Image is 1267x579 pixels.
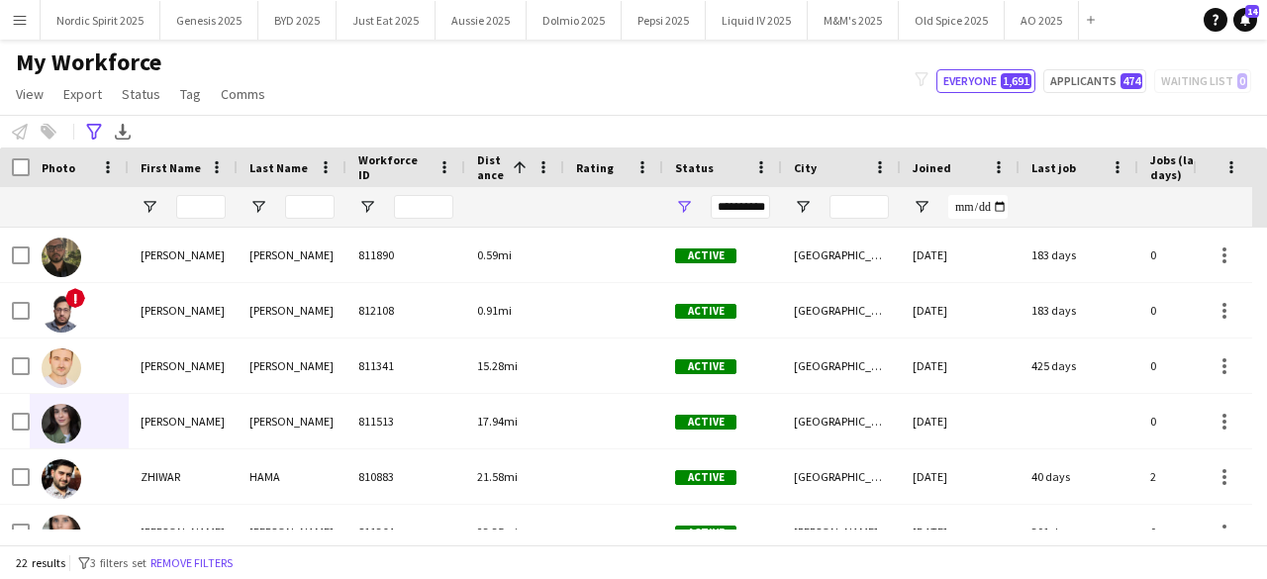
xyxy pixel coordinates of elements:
div: 811341 [346,338,465,393]
div: [PERSON_NAME] [129,228,238,282]
div: [DATE] [901,283,1020,338]
span: Last job [1031,160,1076,175]
div: 812108 [346,283,465,338]
div: [PERSON_NAME] [238,228,346,282]
button: Liquid IV 2025 [706,1,808,40]
button: Open Filter Menu [141,198,158,216]
span: Distance [477,152,505,182]
img: Yasser Rana [42,238,81,277]
input: First Name Filter Input [176,195,226,219]
img: ZHIWAR HAMA [42,459,81,499]
button: Open Filter Menu [249,198,267,216]
span: Active [675,415,736,430]
div: [PERSON_NAME] [238,338,346,393]
button: BYD 2025 [258,1,337,40]
span: Active [675,470,736,485]
div: 183 days [1020,228,1138,282]
button: Pepsi 2025 [622,1,706,40]
button: Aussie 2025 [436,1,527,40]
span: My Workforce [16,48,161,77]
div: 183 days [1020,283,1138,338]
div: [DATE] [901,449,1020,504]
input: Workforce ID Filter Input [394,195,453,219]
div: [PERSON_NAME] [238,283,346,338]
span: Status [675,160,714,175]
div: [GEOGRAPHIC_DATA] [782,449,901,504]
input: City Filter Input [829,195,889,219]
div: [GEOGRAPHIC_DATA] [782,338,901,393]
div: HAMA [238,449,346,504]
span: 14 [1245,5,1259,18]
button: Open Filter Menu [913,198,930,216]
span: Active [675,526,736,540]
button: Old Spice 2025 [899,1,1005,40]
span: City [794,160,817,175]
span: Rating [576,160,614,175]
span: 474 [1121,73,1142,89]
div: 0 [1138,394,1267,448]
span: Active [675,359,736,374]
span: ! [65,288,85,308]
span: Joined [913,160,951,175]
input: Last Name Filter Input [285,195,335,219]
a: Export [55,81,110,107]
img: Ellie Farr [42,404,81,443]
div: [DATE] [901,338,1020,393]
span: 23.35mi [477,525,518,539]
span: View [16,85,44,103]
div: 40 days [1020,449,1138,504]
button: M&M's 2025 [808,1,899,40]
a: Tag [172,81,209,107]
div: [PERSON_NAME] [129,394,238,448]
span: 0.59mi [477,247,512,262]
img: Thomas Parker [42,348,81,388]
button: Dolmio 2025 [527,1,622,40]
span: 1,691 [1001,73,1031,89]
div: [PERSON_NAME] [238,505,346,559]
div: 0 [1138,338,1267,393]
div: 0 [1138,228,1267,282]
span: 3 filters set [90,555,146,570]
span: Export [63,85,102,103]
div: 810883 [346,449,465,504]
a: Comms [213,81,273,107]
div: 2 [1138,449,1267,504]
div: 425 days [1020,338,1138,393]
div: [GEOGRAPHIC_DATA] [782,394,901,448]
button: Nordic Spirit 2025 [41,1,160,40]
span: Active [675,248,736,263]
div: [PERSON_NAME] [129,338,238,393]
div: 301 days [1020,505,1138,559]
div: [DATE] [901,394,1020,448]
div: 0 [1138,505,1267,559]
span: 17.94mi [477,414,518,429]
span: Jobs (last 90 days) [1150,152,1231,182]
div: 811364 [346,505,465,559]
input: Joined Filter Input [948,195,1008,219]
button: Just Eat 2025 [337,1,436,40]
div: [GEOGRAPHIC_DATA] [782,228,901,282]
a: 14 [1233,8,1257,32]
a: View [8,81,51,107]
span: Last Name [249,160,308,175]
span: Status [122,85,160,103]
button: AO 2025 [1005,1,1079,40]
button: Open Filter Menu [794,198,812,216]
app-action-btn: Advanced filters [82,120,106,144]
div: 811890 [346,228,465,282]
img: Adnan Shakeel [42,293,81,333]
button: Applicants474 [1043,69,1146,93]
span: First Name [141,160,201,175]
div: 811513 [346,394,465,448]
button: Remove filters [146,552,237,574]
app-action-btn: Export XLSX [111,120,135,144]
span: Tag [180,85,201,103]
div: [DATE] [901,505,1020,559]
button: Open Filter Menu [675,198,693,216]
button: Open Filter Menu [358,198,376,216]
div: [DATE] [901,228,1020,282]
span: Comms [221,85,265,103]
img: Rebecca Skivington [42,515,81,554]
div: 0 [1138,283,1267,338]
div: [PERSON_NAME] [129,283,238,338]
